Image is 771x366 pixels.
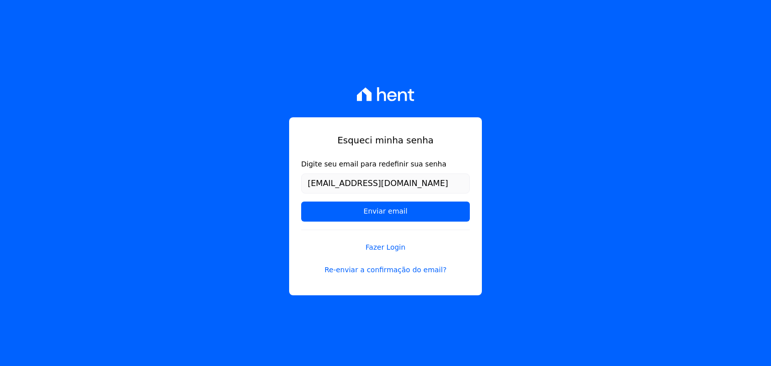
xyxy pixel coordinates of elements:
label: Digite seu email para redefinir sua senha [301,159,470,169]
input: Enviar email [301,202,470,222]
a: Fazer Login [301,230,470,253]
input: Email [301,173,470,194]
a: Re-enviar a confirmação do email? [301,265,470,275]
h1: Esqueci minha senha [301,133,470,147]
